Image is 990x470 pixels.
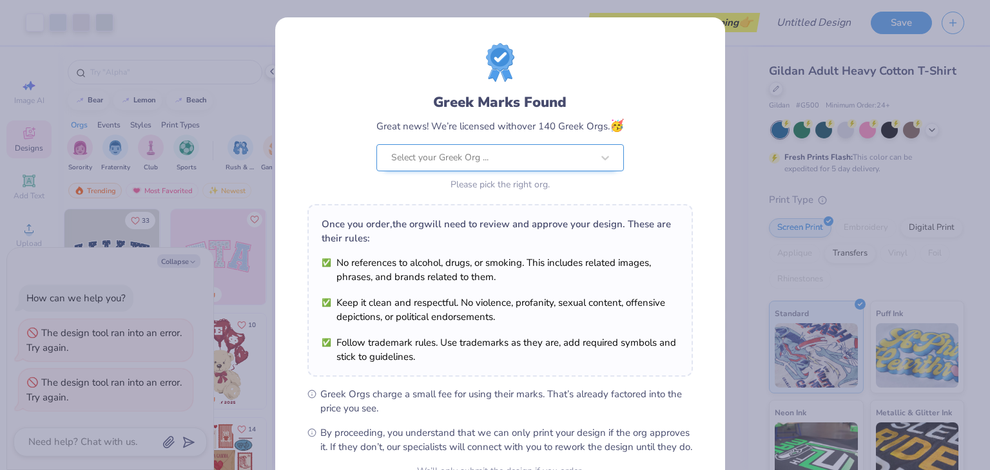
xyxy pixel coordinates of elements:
[322,296,679,324] li: Keep it clean and respectful. No violence, profanity, sexual content, offensive depictions, or po...
[376,92,624,113] div: Greek Marks Found
[320,426,693,454] span: By proceeding, you understand that we can only print your design if the org approves it. If they ...
[376,178,624,191] div: Please pick the right org.
[322,335,679,364] li: Follow trademark rules. Use trademarks as they are, add required symbols and stick to guidelines.
[322,217,679,245] div: Once you order, the org will need to review and approve your design. These are their rules:
[322,256,679,284] li: No references to alcohol, drugs, or smoking. This includes related images, phrases, and brands re...
[486,43,514,82] img: license-marks-badge.png
[610,118,624,133] span: 🥳
[376,117,624,135] div: Great news! We’re licensed with over 140 Greek Orgs.
[320,387,693,415] span: Greek Orgs charge a small fee for using their marks. That’s already factored into the price you see.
